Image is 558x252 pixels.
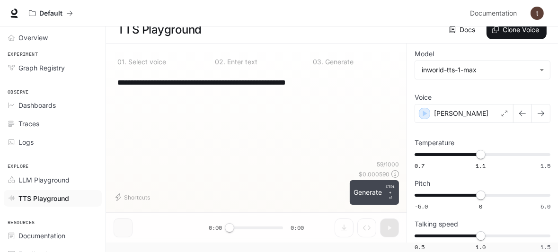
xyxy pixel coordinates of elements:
[415,180,430,187] p: Pitch
[479,202,482,210] span: 0
[18,63,65,73] span: Graph Registry
[18,100,56,110] span: Dashboards
[415,139,454,146] p: Temperature
[4,190,102,207] a: TTS Playground
[25,4,77,23] button: All workspaces
[18,119,39,129] span: Traces
[4,29,102,46] a: Overview
[476,162,486,170] span: 1.1
[18,175,70,185] span: LLM Playground
[447,20,479,39] a: Docs
[215,59,225,65] p: 0 2 .
[415,243,425,251] span: 0.5
[531,7,544,20] img: User avatar
[415,221,458,227] p: Talking speed
[323,59,354,65] p: Generate
[466,4,524,23] a: Documentation
[4,115,102,132] a: Traces
[4,172,102,188] a: LLM Playground
[415,61,550,79] div: inworld-tts-1-max
[386,184,395,195] p: CTRL +
[386,184,395,201] p: ⏎
[18,193,69,203] span: TTS Playground
[117,59,126,65] p: 0 1 .
[18,137,34,147] span: Logs
[225,59,257,65] p: Enter text
[39,9,62,17] p: Default
[18,33,48,43] span: Overview
[117,20,202,39] h1: TTS Playground
[476,243,486,251] span: 1.0
[415,162,425,170] span: 0.7
[487,20,547,39] button: Clone Voice
[350,180,399,205] button: GenerateCTRL +⏎
[540,162,550,170] span: 1.5
[470,8,517,19] span: Documentation
[126,59,166,65] p: Select voice
[540,202,550,210] span: 5.0
[18,231,65,241] span: Documentation
[415,202,428,210] span: -5.0
[434,109,488,118] p: [PERSON_NAME]
[422,65,535,75] div: inworld-tts-1-max
[313,59,323,65] p: 0 3 .
[4,134,102,150] a: Logs
[528,4,547,23] button: User avatar
[4,60,102,76] a: Graph Registry
[114,190,154,205] button: Shortcuts
[415,94,432,101] p: Voice
[4,227,102,244] a: Documentation
[540,243,550,251] span: 1.5
[4,97,102,113] a: Dashboards
[415,51,434,57] p: Model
